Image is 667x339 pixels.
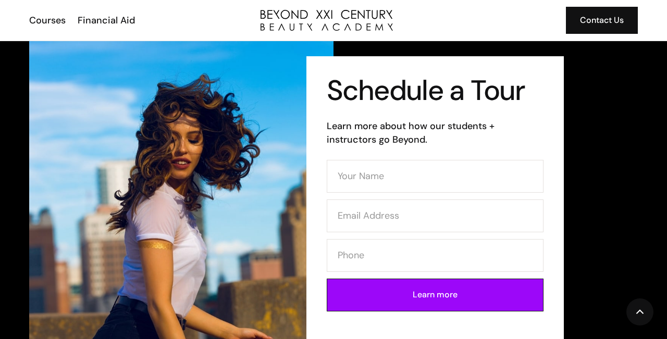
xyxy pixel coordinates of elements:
[71,14,140,27] a: Financial Aid
[327,199,544,232] input: Email Address
[327,77,544,105] h1: Schedule a Tour
[580,14,624,27] div: Contact Us
[78,14,135,27] div: Financial Aid
[29,14,66,27] div: Courses
[22,14,71,27] a: Courses
[566,7,638,34] a: Contact Us
[327,160,544,318] form: Contact Form
[327,279,544,311] input: Learn more
[261,10,393,31] a: home
[327,239,544,272] input: Phone
[327,119,544,146] h6: Learn more about how our students + instructors go Beyond.
[327,160,544,193] input: Your Name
